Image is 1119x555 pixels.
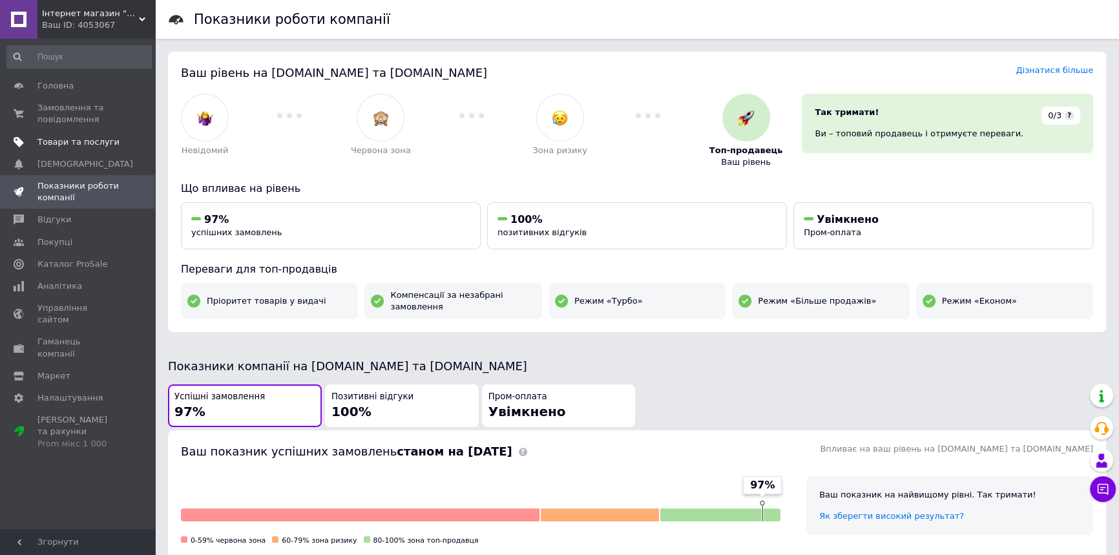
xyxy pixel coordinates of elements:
span: Режим «Турбо» [574,295,643,307]
span: Пріоритет товарів у видачі [207,295,326,307]
span: 97% [174,404,205,419]
input: Пошук [6,45,152,68]
img: :see_no_evil: [373,110,389,126]
span: Компенсації за незабрані замовлення [390,289,535,313]
span: ? [1065,111,1074,120]
span: Замовлення та повідомлення [37,102,120,125]
span: Пром-оплата [804,227,861,237]
span: Червона зона [351,145,411,156]
a: Як зберегти високий результат? [819,511,964,521]
button: УвімкненоПром-оплата [793,202,1093,249]
span: 100% [331,404,371,419]
span: Пром-оплата [488,391,547,403]
div: 0/3 [1041,107,1080,125]
span: Покупці [37,236,72,248]
span: Товари та послуги [37,136,120,148]
span: Увімкнено [488,404,566,419]
button: Позитивні відгуки100% [325,384,479,428]
span: Позитивні відгуки [331,391,413,403]
img: :disappointed_relieved: [552,110,568,126]
span: Ваш показник успішних замовлень [181,445,512,458]
img: :rocket: [738,110,754,126]
button: Пром-оплатаУвімкнено [482,384,636,428]
span: Аналітика [37,280,82,292]
a: Дізнатися більше [1016,65,1093,75]
div: Prom мікс 1 000 [37,438,120,450]
img: :woman-shrugging: [197,110,213,126]
span: Увімкнено [817,213,879,225]
span: 97% [204,213,229,225]
span: Ваш рівень [721,156,771,168]
span: Показники компанії на [DOMAIN_NAME] та [DOMAIN_NAME] [168,359,527,373]
span: 0-59% червона зона [191,536,266,545]
button: Чат з покупцем [1090,476,1116,502]
button: 100%позитивних відгуків [487,202,787,249]
div: Ваш показник на найвищому рівні. Так тримати! [819,489,1080,501]
span: 60-79% зона ризику [282,536,357,545]
span: Переваги для топ-продавців [181,263,337,275]
span: Каталог ProSale [37,258,107,270]
b: станом на [DATE] [397,445,512,458]
span: Головна [37,80,74,92]
span: Налаштування [37,392,103,404]
span: Управління сайтом [37,302,120,326]
span: 97% [750,478,775,492]
span: Невідомий [182,145,229,156]
span: Зона ризику [532,145,587,156]
span: Ваш рівень на [DOMAIN_NAME] та [DOMAIN_NAME] [181,66,487,79]
span: 100% [510,213,542,225]
div: Ваш ID: 4053067 [42,19,155,31]
span: успішних замовлень [191,227,282,237]
span: Гаманець компанії [37,336,120,359]
span: [PERSON_NAME] та рахунки [37,414,120,450]
span: Відгуки [37,214,71,225]
button: Успішні замовлення97% [168,384,322,428]
span: Успішні замовлення [174,391,265,403]
span: Впливає на ваш рівень на [DOMAIN_NAME] та [DOMAIN_NAME] [820,444,1093,454]
span: Топ-продавець [709,145,783,156]
span: Режим «Більше продажів» [758,295,876,307]
h1: Показники роботи компанії [194,12,390,27]
span: [DEMOGRAPHIC_DATA] [37,158,133,170]
span: Маркет [37,370,70,382]
span: Що впливає на рівень [181,182,300,194]
span: 80-100% зона топ-продавця [373,536,479,545]
div: Ви – топовий продавець і отримуєте переваги. [815,128,1080,140]
span: Показники роботи компанії [37,180,120,204]
span: Режим «Економ» [942,295,1017,307]
span: Інтернет магазин "Smart Shop" [42,8,139,19]
span: Так тримати! [815,107,879,117]
span: позитивних відгуків [497,227,587,237]
button: 97%успішних замовлень [181,202,481,249]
